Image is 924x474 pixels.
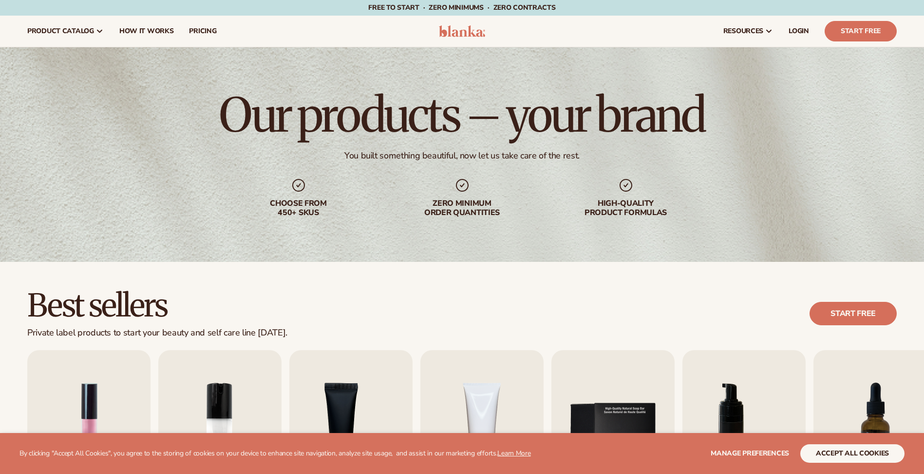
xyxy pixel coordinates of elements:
[368,3,555,12] span: Free to start · ZERO minimums · ZERO contracts
[27,289,287,322] h2: Best sellers
[19,450,531,458] p: By clicking "Accept All Cookies", you agree to the storing of cookies on your device to enhance s...
[497,449,530,458] a: Learn More
[564,199,688,217] div: High-quality product formulas
[27,328,287,338] div: Private label products to start your beauty and self care line [DATE].
[119,27,174,35] span: How It Works
[112,16,182,47] a: How It Works
[400,199,525,217] div: Zero minimum order quantities
[810,302,897,325] a: Start free
[236,199,361,217] div: Choose from 450+ Skus
[344,150,580,161] div: You built something beautiful, now let us take care of the rest.
[825,21,897,41] a: Start Free
[219,92,704,138] h1: Our products – your brand
[711,444,789,463] button: Manage preferences
[181,16,224,47] a: pricing
[189,27,216,35] span: pricing
[439,25,485,37] img: logo
[19,16,112,47] a: product catalog
[27,27,94,35] span: product catalog
[716,16,781,47] a: resources
[800,444,905,463] button: accept all cookies
[781,16,817,47] a: LOGIN
[789,27,809,35] span: LOGIN
[711,449,789,458] span: Manage preferences
[723,27,763,35] span: resources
